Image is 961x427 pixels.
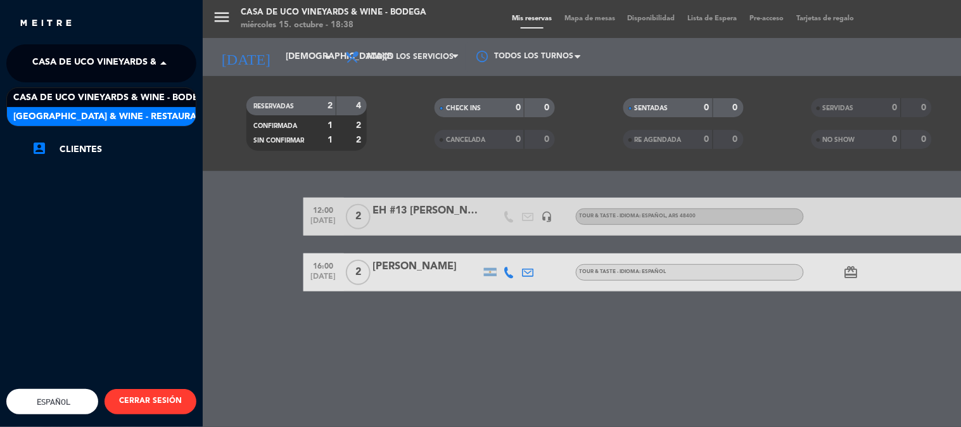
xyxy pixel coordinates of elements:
[32,50,231,77] span: Casa de Uco Vineyards & Wine - Bodega
[13,91,212,105] span: Casa de Uco Vineyards & Wine - Bodega
[105,389,196,414] button: CERRAR SESIÓN
[19,19,73,29] img: MEITRE
[13,110,214,124] span: [GEOGRAPHIC_DATA] & Wine - Restaurante
[34,397,71,407] span: Español
[32,142,196,157] a: account_boxClientes
[32,141,47,156] i: account_box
